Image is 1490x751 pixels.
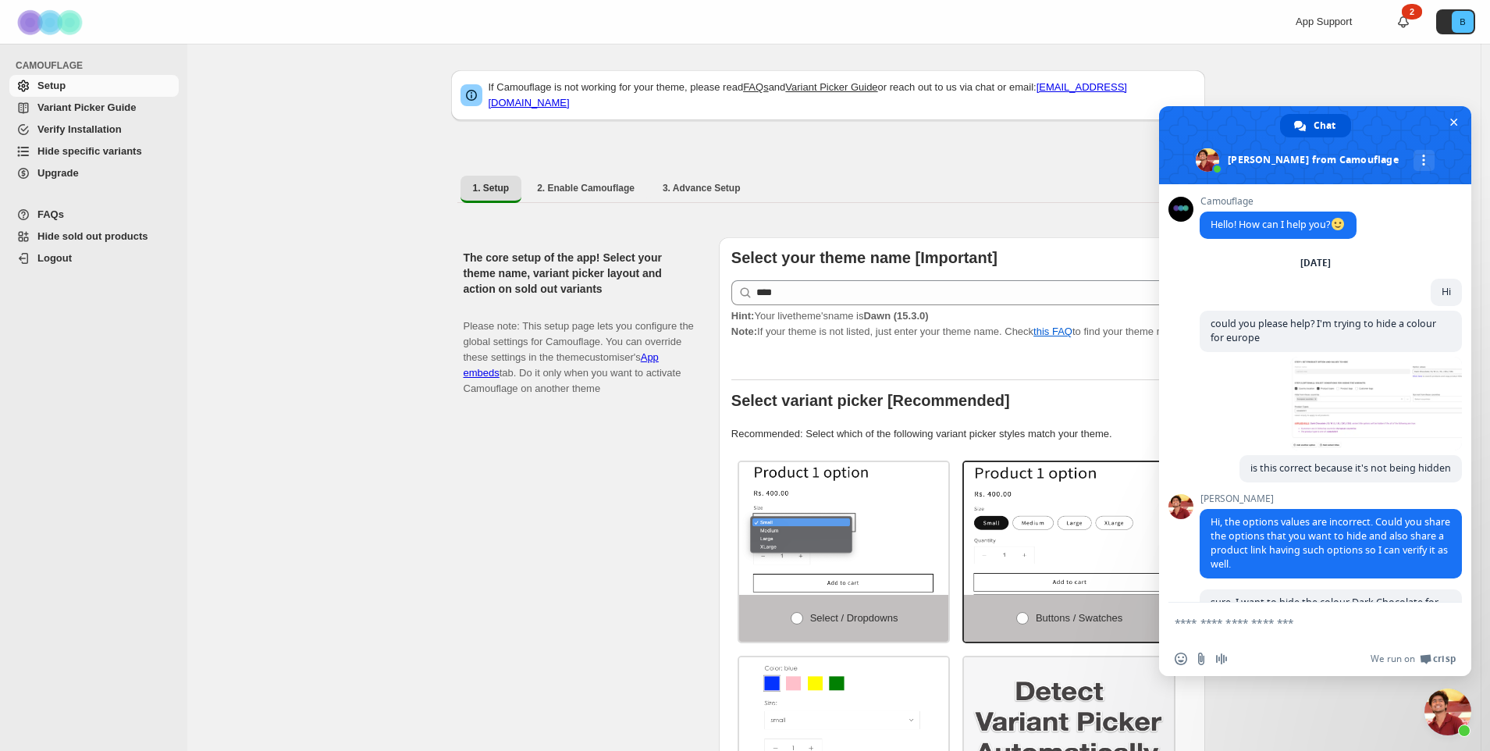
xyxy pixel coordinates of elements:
[1175,653,1187,665] span: Insert an emoji
[1280,114,1351,137] div: Chat
[12,1,91,44] img: Camouflage
[37,167,79,179] span: Upgrade
[1211,515,1450,571] span: Hi, the options values are incorrect. Could you share the options that you want to hide and also ...
[1436,9,1475,34] button: Avatar with initials B
[731,426,1193,442] p: Recommended: Select which of the following variant picker styles match your theme.
[9,226,179,247] a: Hide sold out products
[1452,11,1474,33] span: Avatar with initials B
[1215,653,1228,665] span: Audio message
[1433,653,1456,665] span: Crisp
[37,252,72,264] span: Logout
[1314,114,1335,137] span: Chat
[1036,612,1122,624] span: Buttons / Swatches
[537,182,635,194] span: 2. Enable Camouflage
[1211,596,1447,637] span: sure, I want to hide the colour Dark Chocolate for the Fall collection sweatshirts. Here's the li...
[863,310,928,322] strong: Dawn (15.3.0)
[37,80,66,91] span: Setup
[1296,16,1352,27] span: App Support
[9,247,179,269] a: Logout
[810,612,898,624] span: Select / Dropdowns
[731,310,929,322] span: Your live theme's name is
[1200,493,1462,504] span: [PERSON_NAME]
[739,462,949,595] img: Select / Dropdowns
[473,182,510,194] span: 1. Setup
[1371,653,1415,665] span: We run on
[731,392,1010,409] b: Select variant picker [Recommended]
[1414,150,1435,171] div: More channels
[9,97,179,119] a: Variant Picker Guide
[964,462,1174,595] img: Buttons / Swatches
[731,308,1193,340] p: If your theme is not listed, just enter your theme name. Check to find your theme name.
[37,145,142,157] span: Hide specific variants
[9,204,179,226] a: FAQs
[37,123,122,135] span: Verify Installation
[743,81,769,93] a: FAQs
[1175,616,1421,630] textarea: Compose your message...
[9,162,179,184] a: Upgrade
[37,208,64,220] span: FAQs
[16,59,180,72] span: CAMOUFLAGE
[37,230,148,242] span: Hide sold out products
[489,80,1196,111] p: If Camouflage is not working for your theme, please read and or reach out to us via chat or email:
[731,310,755,322] strong: Hint:
[1195,653,1207,665] span: Send a file
[1250,461,1451,475] span: is this correct because it's not being hidden
[37,101,136,113] span: Variant Picker Guide
[9,119,179,141] a: Verify Installation
[663,182,741,194] span: 3. Advance Setup
[1460,17,1465,27] text: B
[464,250,694,297] h2: The core setup of the app! Select your theme name, variant picker layout and action on sold out v...
[1211,218,1346,231] span: Hello! How can I help you?
[731,249,997,266] b: Select your theme name [Important]
[1424,689,1471,735] div: Close chat
[1033,326,1072,337] a: this FAQ
[731,326,757,337] strong: Note:
[1396,14,1411,30] a: 2
[9,141,179,162] a: Hide specific variants
[9,75,179,97] a: Setup
[1446,114,1462,130] span: Close chat
[1211,317,1436,344] span: could you please help? I'm trying to hide a colour for europe
[464,303,694,397] p: Please note: This setup page lets you configure the global settings for Camouflage. You can overr...
[785,81,877,93] a: Variant Picker Guide
[1300,258,1331,268] div: [DATE]
[1442,285,1451,298] span: Hi
[1402,4,1422,20] div: 2
[1200,196,1357,207] span: Camouflage
[1371,653,1456,665] a: We run onCrisp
